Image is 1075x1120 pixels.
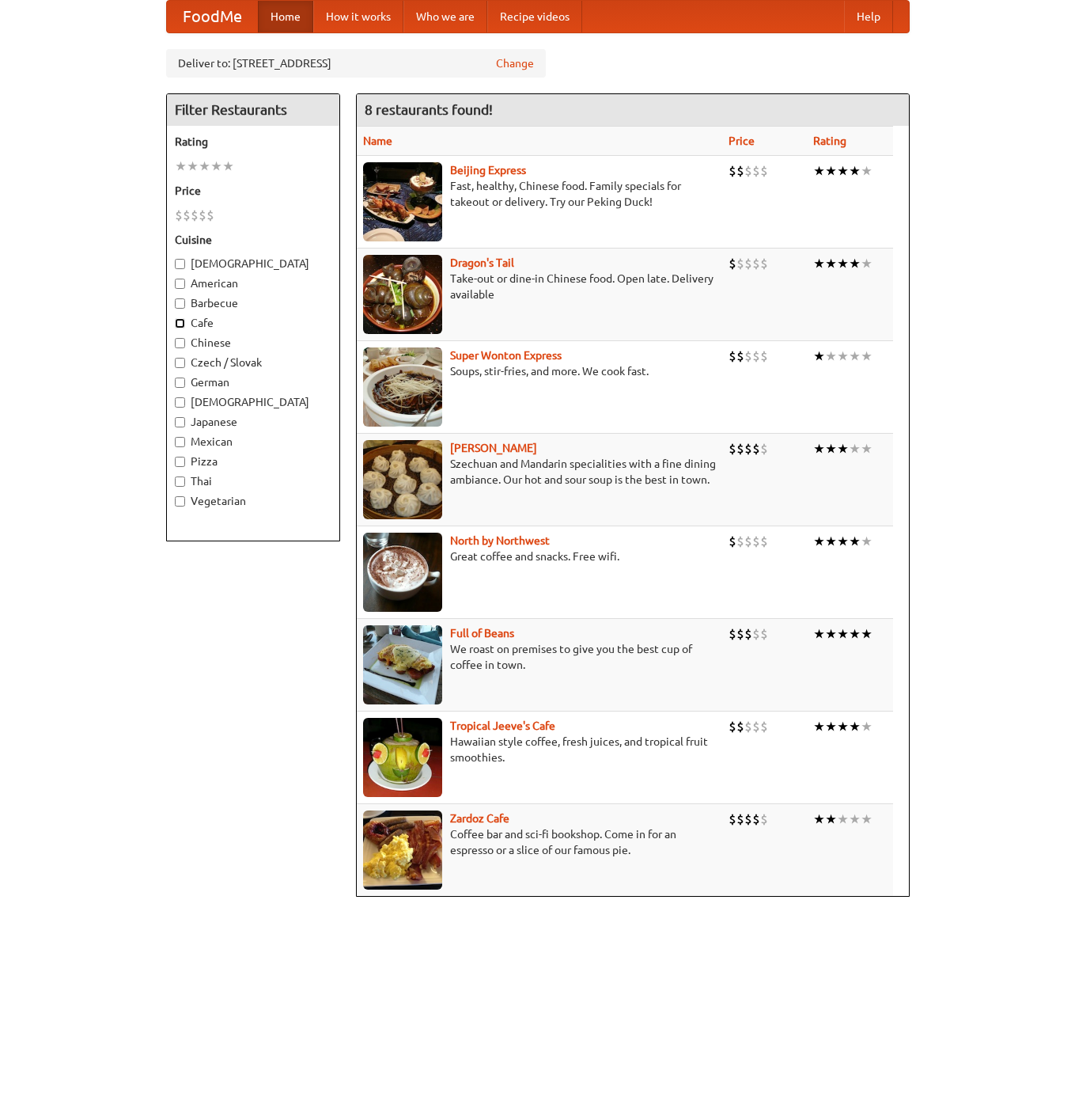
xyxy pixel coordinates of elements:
[760,347,768,365] li: $
[363,271,717,302] p: Take-out or dine-in Chinese food. Open late. Delivery available
[175,183,331,199] h5: Price
[313,1,403,32] a: How it works
[363,347,442,427] img: superwonton.jpg
[258,1,313,32] a: Home
[813,162,825,180] li: ★
[729,811,736,828] li: $
[175,318,185,328] input: Cafe
[744,162,752,180] li: $
[849,811,861,828] li: ★
[363,363,717,379] p: Soups, stir-fries, and more. We cook fast.
[363,625,442,704] img: beans.jpg
[175,454,331,469] label: Pizza
[175,259,185,269] input: [DEMOGRAPHIC_DATA]
[450,256,514,269] a: Dragon's Tail
[365,102,493,117] ng-pluralize: 8 restaurants found!
[450,627,514,640] a: Full of Beans
[744,440,752,457] li: $
[849,625,861,643] li: ★
[450,719,555,732] a: Tropical Jeeve's Cafe
[363,178,717,210] p: Fast, healthy, Chinese food. Family specials for takeout or delivery. Try our Peking Duck!
[813,533,825,550] li: ★
[861,347,872,365] li: ★
[175,493,331,509] label: Vegetarian
[736,625,744,643] li: $
[175,355,331,370] label: Czech / Slovak
[175,476,185,487] input: Thai
[175,397,185,408] input: [DEMOGRAPHIC_DATA]
[487,1,582,32] a: Recipe videos
[187,158,199,175] li: ★
[861,718,872,735] li: ★
[861,811,872,828] li: ★
[813,440,825,457] li: ★
[175,335,331,351] label: Chinese
[844,1,893,32] a: Help
[496,55,534,71] a: Change
[175,473,331,489] label: Thai
[175,279,185,289] input: American
[175,434,331,450] label: Mexican
[363,162,442,241] img: beijing.jpg
[849,347,861,365] li: ★
[849,440,861,457] li: ★
[752,255,760,272] li: $
[175,338,185,348] input: Chinese
[175,134,331,150] h5: Rating
[813,347,825,365] li: ★
[175,207,183,224] li: $
[837,255,849,272] li: ★
[450,534,550,547] b: North by Northwest
[861,255,872,272] li: ★
[729,625,736,643] li: $
[825,162,837,180] li: ★
[729,255,736,272] li: $
[861,533,872,550] li: ★
[363,718,442,797] img: jeeves.jpg
[729,440,736,457] li: $
[837,811,849,828] li: ★
[167,1,258,32] a: FoodMe
[736,533,744,550] li: $
[175,275,331,291] label: American
[363,811,442,890] img: zardoz.jpg
[849,162,861,180] li: ★
[222,158,234,175] li: ★
[363,533,442,612] img: north.jpg
[175,457,185,467] input: Pizza
[744,625,752,643] li: $
[736,255,744,272] li: $
[450,349,562,362] a: Super Wonton Express
[183,207,191,224] li: $
[837,440,849,457] li: ★
[206,207,214,224] li: $
[175,496,185,507] input: Vegetarian
[752,625,760,643] li: $
[825,533,837,550] li: ★
[837,162,849,180] li: ★
[752,347,760,365] li: $
[363,826,717,858] p: Coffee bar and sci-fi bookshop. Come in for an espresso or a slice of our famous pie.
[752,811,760,828] li: $
[363,549,717,564] p: Great coffee and snacks. Free wifi.
[760,718,768,735] li: $
[837,625,849,643] li: ★
[199,207,206,224] li: $
[813,811,825,828] li: ★
[191,207,199,224] li: $
[760,440,768,457] li: $
[760,533,768,550] li: $
[175,298,185,309] input: Barbecue
[175,417,185,427] input: Japanese
[837,533,849,550] li: ★
[403,1,487,32] a: Who we are
[729,162,736,180] li: $
[861,162,872,180] li: ★
[210,158,222,175] li: ★
[175,414,331,430] label: Japanese
[760,255,768,272] li: $
[744,347,752,365] li: $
